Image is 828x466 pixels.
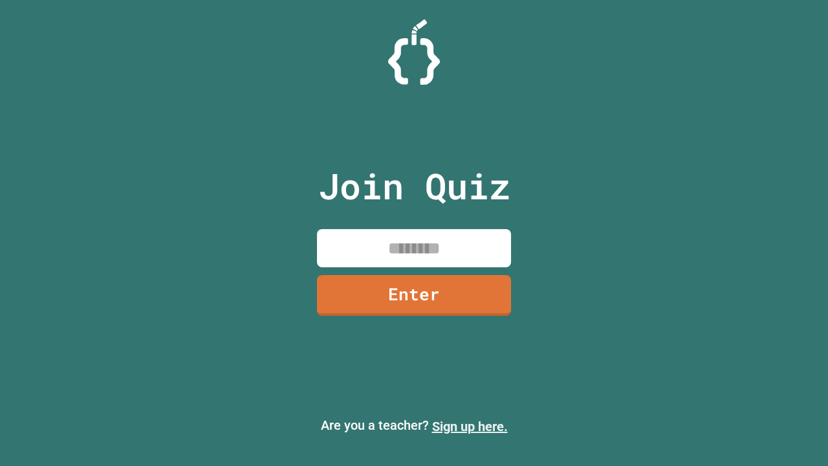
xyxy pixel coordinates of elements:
p: Join Quiz [318,159,510,213]
p: Are you a teacher? [10,416,818,436]
a: Sign up here. [432,419,508,434]
a: Enter [317,275,511,316]
iframe: chat widget [721,358,815,413]
img: Logo.svg [388,19,440,85]
iframe: chat widget [774,414,815,453]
